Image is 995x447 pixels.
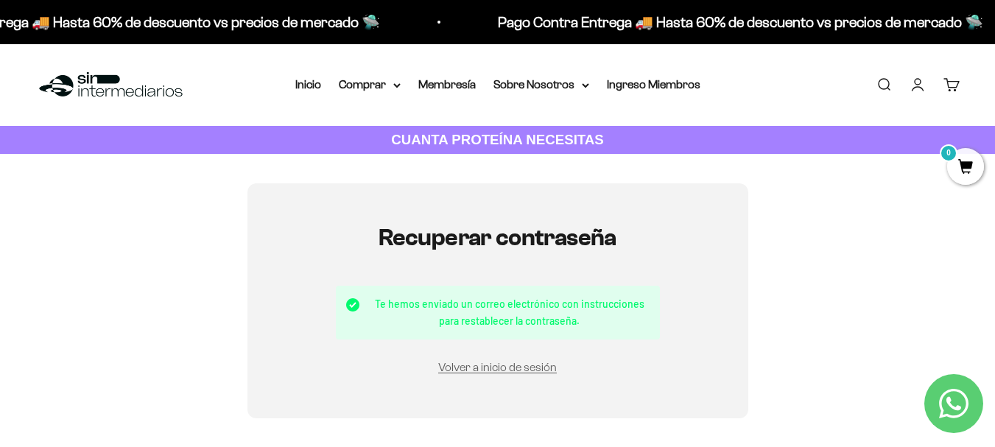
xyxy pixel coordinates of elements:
strong: CUANTA PROTEÍNA NECESITAS [391,132,604,147]
mark: 0 [940,144,957,162]
div: Te hemos enviado un correo electrónico con instrucciones para restablecer la contraseña. [336,286,660,339]
a: Membresía [418,78,476,91]
summary: Comprar [339,75,401,94]
a: Volver a inicio de sesión [438,361,557,373]
a: Inicio [295,78,321,91]
h1: Recuperar contraseña [336,225,660,250]
summary: Sobre Nosotros [493,75,589,94]
p: Pago Contra Entrega 🚚 Hasta 60% de descuento vs precios de mercado 🛸 [498,10,983,34]
a: 0 [947,160,984,176]
a: Ingreso Miembros [607,78,700,91]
